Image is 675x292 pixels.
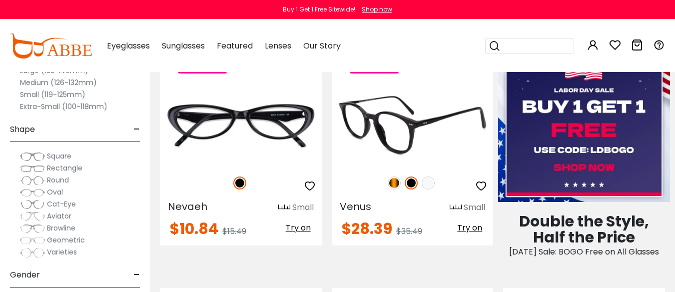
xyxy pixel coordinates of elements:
[332,84,494,165] img: Black Venus - Acetate ,Universal Bridge Fit
[160,84,322,165] img: Black Nevaeh - Acetate ,Universal Bridge Fit
[509,246,659,257] span: [DATE] Sale: BOGO Free on All Glasses
[342,218,392,239] span: $28.39
[20,175,45,185] img: Round.png
[303,40,341,51] span: Our Story
[340,199,371,213] span: Venus
[396,225,422,237] span: $35.49
[20,187,45,197] img: Oval.png
[217,40,253,51] span: Featured
[47,175,69,185] span: Round
[10,117,35,141] span: Shape
[292,201,314,213] div: Small
[450,204,462,211] img: size ruler
[357,5,392,13] a: Shop now
[388,176,401,189] img: Tortoise
[233,176,246,189] img: Black
[47,163,82,173] span: Rectangle
[422,176,435,189] img: Translucent
[286,222,311,233] span: Try on
[133,117,140,141] span: -
[454,221,485,234] button: Try on
[20,199,45,209] img: Cat-Eye.png
[20,223,45,233] img: Browline.png
[405,176,418,189] img: Black
[162,40,205,51] span: Sunglasses
[20,151,45,161] img: Square.png
[20,247,45,258] img: Varieties.png
[20,76,97,88] label: Medium (126-132mm)
[20,235,45,245] img: Geometric.png
[10,263,40,287] span: Gender
[47,199,76,209] span: Cat-Eye
[168,199,207,213] span: Nevaeh
[278,204,290,211] img: size ruler
[20,100,107,112] label: Extra-Small (100-118mm)
[170,218,218,239] span: $10.84
[362,5,392,14] div: Shop now
[133,263,140,287] span: -
[47,235,85,245] span: Geometric
[283,221,314,234] button: Try on
[464,201,485,213] div: Small
[47,187,63,197] span: Oval
[498,48,670,202] img: Labor Day Sale
[519,210,649,248] span: Double the Style, Half the Price
[222,225,246,237] span: $15.49
[10,33,92,58] img: abbeglasses.com
[20,211,45,221] img: Aviator.png
[47,247,77,257] span: Varieties
[265,40,291,51] span: Lenses
[20,163,45,173] img: Rectangle.png
[457,222,482,233] span: Try on
[47,223,75,233] span: Browline
[107,40,150,51] span: Eyeglasses
[47,151,71,161] span: Square
[47,211,71,221] span: Aviator
[283,5,355,14] div: Buy 1 Get 1 Free Sitewide!
[20,88,85,100] label: Small (119-125mm)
